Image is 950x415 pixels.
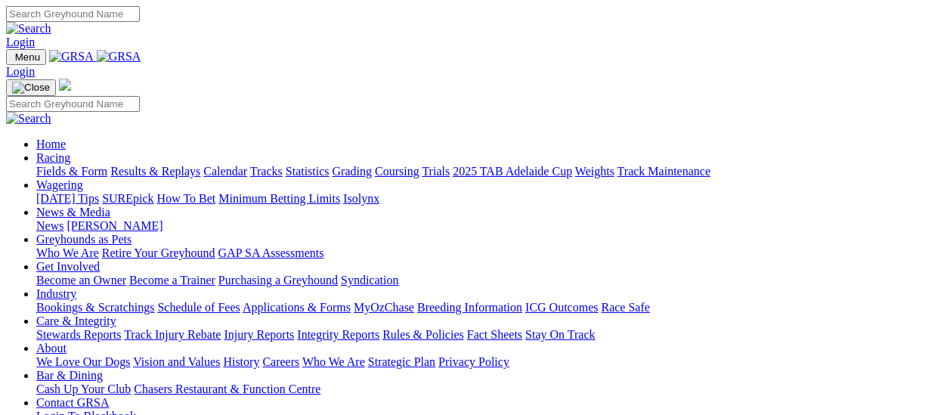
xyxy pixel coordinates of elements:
[224,328,294,341] a: Injury Reports
[6,96,140,112] input: Search
[203,165,247,178] a: Calendar
[36,369,103,382] a: Bar & Dining
[36,219,944,233] div: News & Media
[36,246,944,260] div: Greyhounds as Pets
[354,301,414,314] a: MyOzChase
[36,151,70,164] a: Racing
[36,165,107,178] a: Fields & Form
[422,165,450,178] a: Trials
[243,301,351,314] a: Applications & Forms
[36,328,121,341] a: Stewards Reports
[525,328,595,341] a: Stay On Track
[157,192,216,205] a: How To Bet
[36,219,63,232] a: News
[333,165,372,178] a: Grading
[36,301,154,314] a: Bookings & Scratchings
[262,355,299,368] a: Careers
[36,138,66,150] a: Home
[36,206,110,218] a: News & Media
[250,165,283,178] a: Tracks
[453,165,572,178] a: 2025 TAB Adelaide Cup
[36,301,944,314] div: Industry
[133,355,220,368] a: Vision and Values
[438,355,509,368] a: Privacy Policy
[343,192,379,205] a: Isolynx
[302,355,365,368] a: Who We Are
[218,192,340,205] a: Minimum Betting Limits
[67,219,162,232] a: [PERSON_NAME]
[36,287,76,300] a: Industry
[49,50,94,63] img: GRSA
[110,165,200,178] a: Results & Replays
[36,233,132,246] a: Greyhounds as Pets
[525,301,598,314] a: ICG Outcomes
[375,165,419,178] a: Coursing
[368,355,435,368] a: Strategic Plan
[6,112,51,125] img: Search
[218,246,324,259] a: GAP SA Assessments
[36,355,944,369] div: About
[129,274,215,286] a: Become a Trainer
[6,49,46,65] button: Toggle navigation
[36,274,126,286] a: Become an Owner
[15,51,40,63] span: Menu
[382,328,464,341] a: Rules & Policies
[36,178,83,191] a: Wagering
[286,165,330,178] a: Statistics
[36,260,100,273] a: Get Involved
[467,328,522,341] a: Fact Sheets
[12,82,50,94] img: Close
[617,165,710,178] a: Track Maintenance
[134,382,320,395] a: Chasers Restaurant & Function Centre
[36,314,116,327] a: Care & Integrity
[36,192,99,205] a: [DATE] Tips
[36,246,99,259] a: Who We Are
[36,382,131,395] a: Cash Up Your Club
[124,328,221,341] a: Track Injury Rebate
[297,328,379,341] a: Integrity Reports
[36,342,67,355] a: About
[6,6,140,22] input: Search
[36,274,944,287] div: Get Involved
[36,165,944,178] div: Racing
[36,382,944,396] div: Bar & Dining
[6,65,35,78] a: Login
[97,50,141,63] img: GRSA
[59,79,71,91] img: logo-grsa-white.png
[341,274,398,286] a: Syndication
[36,192,944,206] div: Wagering
[601,301,649,314] a: Race Safe
[223,355,259,368] a: History
[218,274,338,286] a: Purchasing a Greyhound
[6,79,56,96] button: Toggle navigation
[102,192,153,205] a: SUREpick
[6,22,51,36] img: Search
[102,246,215,259] a: Retire Your Greyhound
[6,36,35,48] a: Login
[36,355,130,368] a: We Love Our Dogs
[417,301,522,314] a: Breeding Information
[36,396,109,409] a: Contact GRSA
[575,165,614,178] a: Weights
[157,301,240,314] a: Schedule of Fees
[36,328,944,342] div: Care & Integrity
